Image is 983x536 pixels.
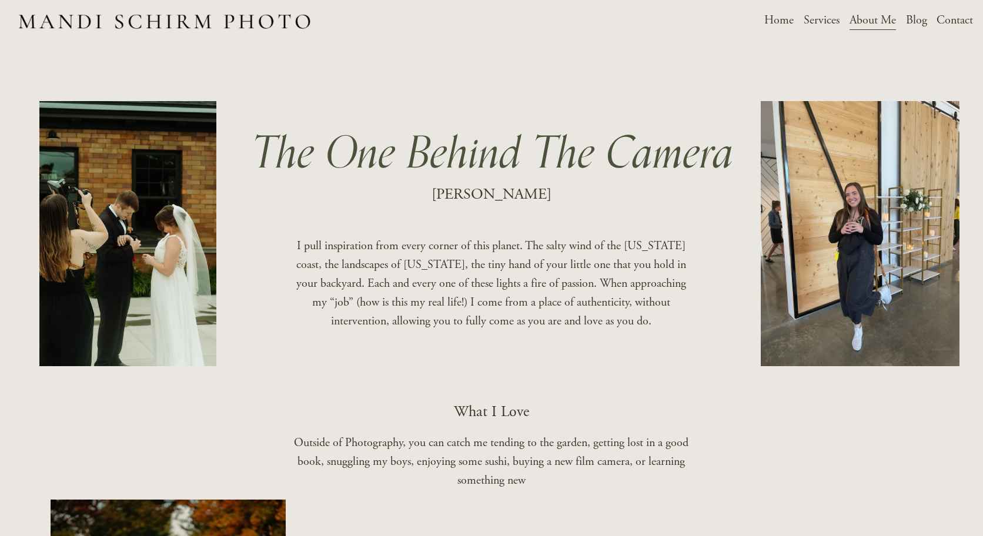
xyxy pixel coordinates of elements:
[373,182,609,207] p: [PERSON_NAME]
[937,10,973,31] a: Contact
[293,237,690,331] p: I pull inspiration from every corner of this planet. The salty wind of the [US_STATE] coast, the ...
[804,10,840,31] a: folder dropdown
[293,434,690,490] p: Outside of Photography, you can catch me tending to the garden, getting lost in a good book, snug...
[804,11,840,30] span: Services
[850,10,896,31] a: About Me
[764,10,794,31] a: Home
[293,400,690,424] p: What I Love
[252,117,734,189] em: The One Behind The Camera
[10,1,319,41] img: Des Moines Wedding Photographer - Mandi Schirm Photo
[906,10,927,31] a: Blog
